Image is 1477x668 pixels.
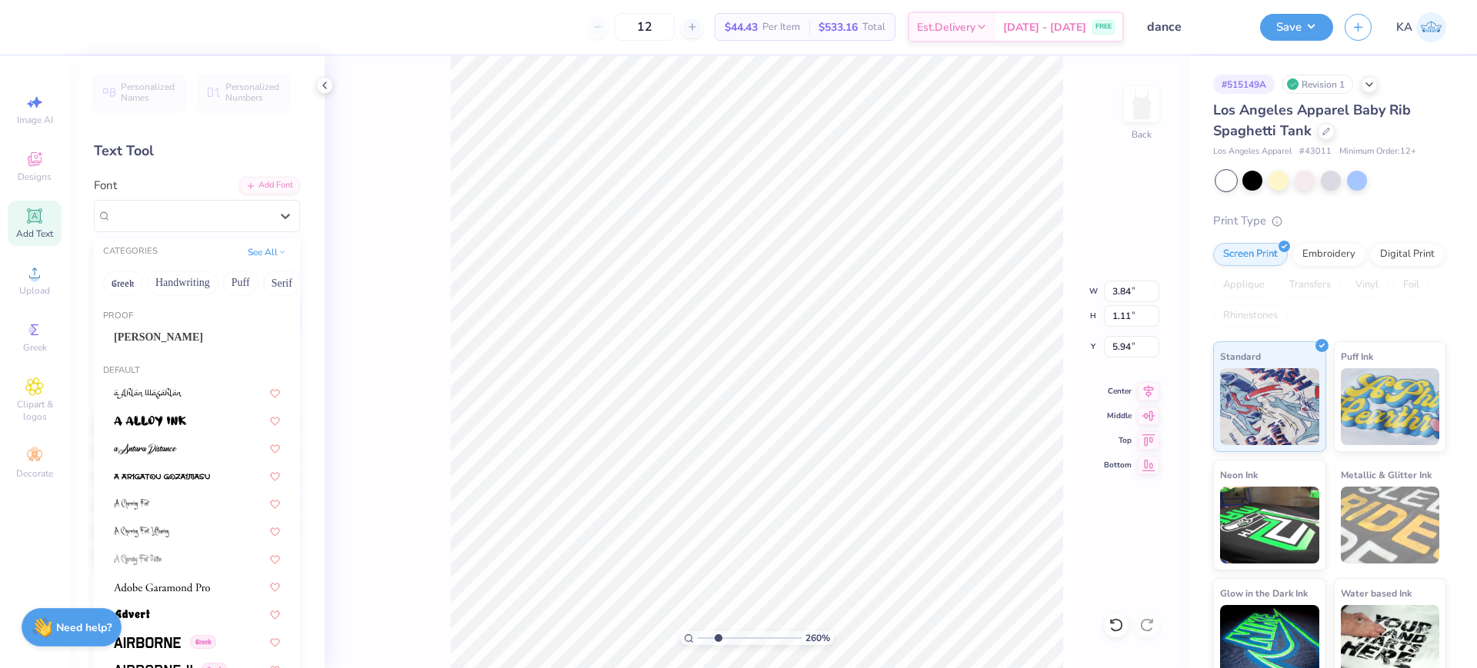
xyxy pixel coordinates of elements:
[1213,304,1288,327] div: Rhinestones
[1341,467,1432,483] span: Metallic & Glitter Ink
[94,177,117,194] label: Font
[114,329,203,345] span: [PERSON_NAME]
[1135,12,1249,42] input: Untitled Design
[19,284,50,297] span: Upload
[114,582,210,593] img: Adobe Garamond Pro
[1220,348,1261,364] span: Standard
[1292,243,1365,266] div: Embroidery
[23,341,47,354] span: Greek
[1213,274,1275,297] div: Applique
[615,13,675,41] input: – –
[1132,128,1152,141] div: Back
[1341,348,1373,364] span: Puff Ink
[1341,487,1440,563] img: Metallic & Glitter Ink
[1104,460,1132,470] span: Bottom
[805,631,830,645] span: 260 %
[1370,243,1445,266] div: Digital Print
[1213,101,1411,140] span: Los Angeles Apparel Baby Rib Spaghetti Tank
[114,554,162,565] img: A Charming Font Outline
[190,635,216,649] span: Greek
[1126,89,1157,120] img: Back
[1104,386,1132,397] span: Center
[1279,274,1341,297] div: Transfers
[114,637,181,648] img: Airborne
[114,471,210,482] img: a Arigatou Gozaimasu
[1003,19,1086,35] span: [DATE] - [DATE]
[225,81,280,103] span: Personalized Numbers
[147,271,218,295] button: Handwriting
[1393,274,1429,297] div: Foil
[1213,212,1446,230] div: Print Type
[8,398,62,423] span: Clipart & logos
[114,388,182,399] img: a Ahlan Wasahlan
[1282,75,1353,94] div: Revision 1
[94,310,300,323] div: Proof
[1396,18,1412,36] span: KA
[1220,467,1258,483] span: Neon Ink
[1220,585,1308,601] span: Glow in the Dark Ink
[1095,22,1112,32] span: FREE
[1341,585,1412,601] span: Water based Ink
[18,171,52,183] span: Designs
[1213,243,1288,266] div: Screen Print
[1104,435,1132,446] span: Top
[17,114,53,126] span: Image AI
[114,610,150,620] img: Advert
[862,19,885,35] span: Total
[114,444,177,454] img: a Antara Distance
[114,499,150,510] img: A Charming Font
[1396,12,1446,42] a: KA
[114,416,186,427] img: a Alloy Ink
[762,19,800,35] span: Per Item
[1345,274,1389,297] div: Vinyl
[819,19,858,35] span: $533.16
[1213,75,1275,94] div: # 515149A
[1339,145,1416,158] span: Minimum Order: 12 +
[1213,145,1292,158] span: Los Angeles Apparel
[1416,12,1446,42] img: Kate Agsalon
[121,81,175,103] span: Personalized Names
[103,245,158,258] div: CATEGORIES
[94,141,300,161] div: Text Tool
[263,271,301,295] button: Serif
[1299,145,1332,158] span: # 43011
[16,228,53,240] span: Add Text
[725,19,758,35] span: $44.43
[223,271,258,295] button: Puff
[243,244,291,260] button: See All
[94,364,300,377] div: Default
[56,620,112,635] strong: Need help?
[917,19,975,35] span: Est. Delivery
[1341,368,1440,445] img: Puff Ink
[1220,487,1319,563] img: Neon Ink
[1260,14,1333,41] button: Save
[1220,368,1319,445] img: Standard
[239,177,300,194] div: Add Font
[1104,410,1132,421] span: Middle
[16,467,53,480] span: Decorate
[114,527,169,537] img: A Charming Font Leftleaning
[103,271,142,295] button: Greek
